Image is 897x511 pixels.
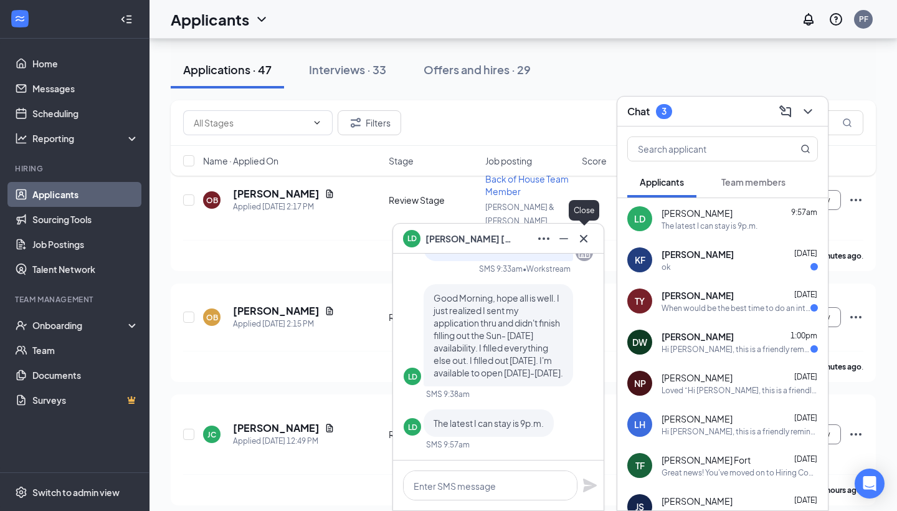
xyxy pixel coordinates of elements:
[794,454,817,464] span: [DATE]
[171,9,249,30] h1: Applicants
[325,189,335,199] svg: Document
[828,12,843,27] svg: QuestionInfo
[807,251,861,260] b: 33 minutes ago
[325,306,335,316] svg: Document
[15,163,136,174] div: Hiring
[662,262,671,272] div: ok
[434,418,544,429] span: The latest I can stay is 9p.m.
[32,232,139,257] a: Job Postings
[794,372,817,381] span: [DATE]
[721,176,785,188] span: Team members
[206,312,218,323] div: OB
[338,110,401,135] button: Filter Filters
[635,254,645,266] div: KF
[479,264,523,274] div: SMS 9:33am
[848,427,863,442] svg: Ellipses
[582,478,597,493] svg: Plane
[32,76,139,101] a: Messages
[848,310,863,325] svg: Ellipses
[801,12,816,27] svg: Notifications
[662,330,734,343] span: [PERSON_NAME]
[523,264,571,274] span: • Workstream
[32,101,139,126] a: Scheduling
[32,319,128,332] div: Onboarding
[325,423,335,433] svg: Document
[632,336,647,348] div: DW
[15,294,136,305] div: Team Management
[32,486,120,499] div: Switch to admin view
[194,116,307,130] input: All Stages
[662,289,734,302] span: [PERSON_NAME]
[556,231,571,246] svg: Minimize
[791,208,817,217] span: 9:57am
[233,435,335,447] div: Applied [DATE] 12:49 PM
[389,428,478,441] div: Review Stage
[640,176,684,188] span: Applicants
[794,495,817,505] span: [DATE]
[855,469,885,499] div: Open Intercom Messenger
[662,385,818,396] div: Loved “Hi [PERSON_NAME], this is a friendly reminder. Your interview with [DEMOGRAPHIC_DATA]-fil-...
[842,118,852,128] svg: MagnifyingGlass
[15,132,27,145] svg: Analysis
[485,155,532,167] span: Job posting
[800,104,815,119] svg: ChevronDown
[534,229,554,249] button: Ellipses
[635,459,645,472] div: TF
[233,318,335,330] div: Applied [DATE] 2:15 PM
[662,371,733,384] span: [PERSON_NAME]
[426,389,470,399] div: SMS 9:38am
[859,14,868,24] div: PF
[15,486,27,499] svg: Settings
[627,105,650,118] h3: Chat
[426,439,470,450] div: SMS 9:57am
[798,102,818,122] button: ChevronDown
[183,62,272,77] div: Applications · 47
[662,413,733,425] span: [PERSON_NAME]
[485,203,554,226] span: [PERSON_NAME] & [PERSON_NAME]
[425,232,513,246] span: [PERSON_NAME] [PERSON_NAME]
[389,311,478,323] div: Review Stage
[389,155,414,167] span: Stage
[203,155,278,167] span: Name · Applied On
[800,144,810,154] svg: MagnifyingGlass
[574,229,594,249] button: Cross
[32,388,139,413] a: SurveysCrown
[662,454,751,466] span: [PERSON_NAME] Fort
[634,377,646,389] div: NP
[32,207,139,232] a: Sourcing Tools
[776,102,795,122] button: ComposeMessage
[807,362,861,371] b: 34 minutes ago
[434,292,563,378] span: Good Morning, hope all is well. I just realized I sent my application thru and didn't finish fill...
[206,195,218,206] div: OB
[794,290,817,299] span: [DATE]
[233,304,320,318] h5: [PERSON_NAME]
[628,137,776,161] input: Search applicant
[32,182,139,207] a: Applicants
[634,213,645,225] div: LD
[312,118,322,128] svg: ChevronDown
[662,467,818,478] div: Great news! You've moved on to Hiring Complete, the next stage of the application. We'll reach ou...
[389,194,478,206] div: Review Stage
[576,231,591,246] svg: Cross
[848,193,863,208] svg: Ellipses
[662,106,667,117] div: 3
[233,201,335,213] div: Applied [DATE] 2:17 PM
[662,207,733,219] span: [PERSON_NAME]
[662,303,810,313] div: When would be the best time to do an interview?
[309,62,386,77] div: Interviews · 33
[662,495,733,507] span: [PERSON_NAME]
[635,295,645,307] div: TY
[569,200,599,221] div: Close
[32,257,139,282] a: Talent Network
[794,249,817,258] span: [DATE]
[32,338,139,363] a: Team
[820,485,861,495] b: 2 hours ago
[634,418,645,431] div: LH
[790,331,817,340] span: 1:00pm
[408,371,417,382] div: LD
[794,413,817,423] span: [DATE]
[233,187,320,201] h5: [PERSON_NAME]
[207,429,216,440] div: JC
[15,319,27,332] svg: UserCheck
